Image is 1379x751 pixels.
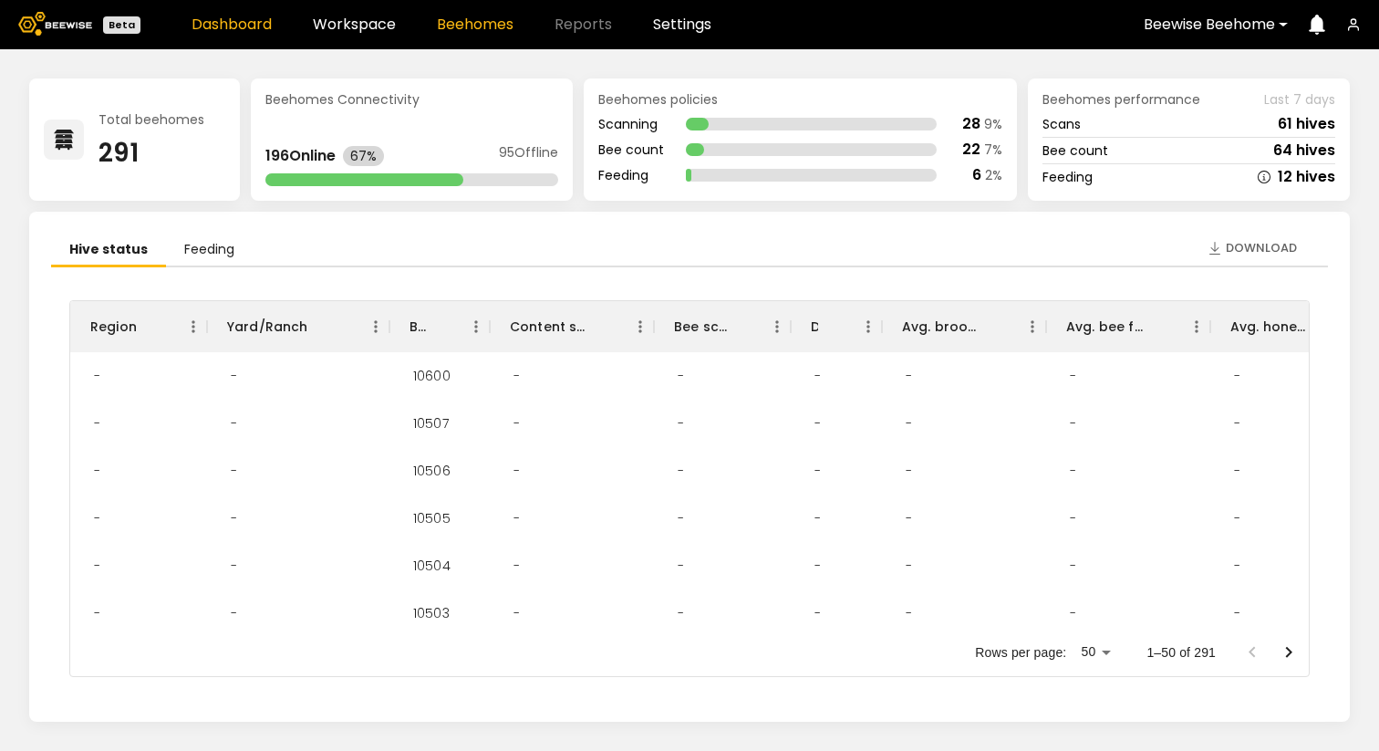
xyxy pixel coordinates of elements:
div: - [800,542,835,589]
a: Settings [653,17,711,32]
div: Avg. honey frames [1230,301,1311,352]
button: Sort [590,314,616,339]
img: Beewise logo [18,12,92,36]
div: - [663,447,699,495]
button: Sort [308,314,334,339]
button: Sort [818,314,844,339]
div: Dead hives [811,301,818,352]
div: - [891,542,927,589]
div: 9 % [984,118,1002,130]
button: Menu [763,313,791,340]
div: - [1219,495,1255,542]
a: Beehomes [437,17,513,32]
div: - [499,589,534,637]
div: - [1055,352,1091,400]
div: - [663,589,699,637]
div: 10506 [399,447,465,495]
a: Dashboard [192,17,272,32]
button: Sort [1146,314,1172,339]
div: Avg. bee frames [1046,301,1210,352]
div: - [1219,447,1255,495]
div: 22 [962,142,980,157]
div: 10505 [399,495,465,542]
div: 28 [962,117,980,131]
div: - [800,352,835,400]
div: - [1055,589,1091,637]
button: Sort [727,314,752,339]
div: 196 Online [265,149,336,163]
div: Bee scan hives [654,301,791,352]
div: Beehomes Connectivity [265,93,558,106]
div: 61 hives [1278,117,1335,131]
div: Scanning [598,118,664,130]
div: - [79,495,115,542]
span: Reports [555,17,612,32]
div: - [499,495,534,542]
div: - [891,352,927,400]
div: 10504 [399,542,465,589]
div: Avg. brood frames [882,301,1046,352]
div: - [663,495,699,542]
div: 50 [1073,639,1117,665]
div: - [216,352,252,400]
div: BH ID [410,301,426,352]
div: - [216,589,252,637]
button: Menu [362,313,389,340]
div: - [891,589,927,637]
div: Scans [1042,118,1081,130]
button: Sort [426,314,451,339]
div: Feeding [598,169,664,182]
div: - [1219,352,1255,400]
div: - [800,589,835,637]
div: - [891,447,927,495]
div: - [1219,589,1255,637]
div: 7 % [984,143,1002,156]
button: Sort [137,314,162,339]
div: Total beehomes [98,113,204,126]
li: Feeding [166,234,253,267]
div: Yard/Ranch [227,301,308,352]
div: 10600 [399,352,465,400]
div: Content scan hives [490,301,654,352]
div: Beta [103,16,140,34]
button: Menu [180,313,207,340]
button: Menu [462,313,490,340]
div: - [1055,447,1091,495]
div: Feeding [1042,171,1093,183]
div: - [1055,495,1091,542]
div: Region [90,301,137,352]
div: - [891,495,927,542]
div: - [1219,542,1255,589]
div: - [79,352,115,400]
div: Dead hives [791,301,882,352]
div: 10503 [399,589,464,637]
div: - [499,447,534,495]
div: - [499,400,534,447]
div: - [79,589,115,637]
button: Go to next page [1270,634,1307,671]
div: - [216,495,252,542]
div: - [891,400,927,447]
button: Menu [1019,313,1046,340]
div: 6 [972,168,981,183]
div: - [1055,400,1091,447]
div: - [499,352,534,400]
button: Menu [855,313,882,340]
div: Bee count [598,143,664,156]
button: Menu [627,313,654,340]
div: - [499,542,534,589]
div: - [663,352,699,400]
a: Workspace [313,17,396,32]
div: Avg. honey frames [1210,301,1374,352]
div: - [1055,542,1091,589]
span: Download [1226,239,1297,257]
button: Sort [982,314,1008,339]
p: Rows per page: [975,643,1066,662]
div: 67% [343,146,384,166]
div: Bee count [1042,144,1108,157]
span: Beehomes performance [1042,93,1200,106]
div: - [1219,400,1255,447]
div: - [79,447,115,495]
div: Beehomes policies [598,93,1002,106]
div: 12 hives [1278,170,1335,184]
